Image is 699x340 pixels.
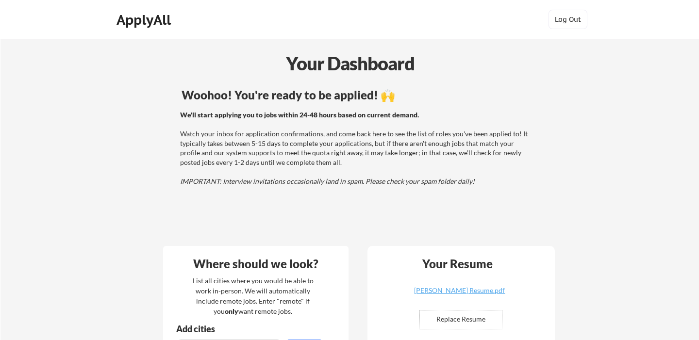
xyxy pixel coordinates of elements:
div: Your Resume [410,258,506,270]
div: Your Dashboard [1,49,699,77]
div: List all cities where you would be able to work in-person. We will automatically include remote j... [186,275,320,316]
strong: We'll start applying you to jobs within 24-48 hours based on current demand. [180,111,419,119]
a: [PERSON_NAME] Resume.pdf [402,287,517,302]
div: [PERSON_NAME] Resume.pdf [402,287,517,294]
em: IMPORTANT: Interview invitations occasionally land in spam. Please check your spam folder daily! [180,177,475,185]
div: Watch your inbox for application confirmations, and come back here to see the list of roles you'v... [180,110,530,186]
strong: only [225,307,238,315]
div: Where should we look? [166,258,346,270]
div: ApplyAll [116,12,174,28]
div: Add cities [176,324,324,333]
div: Woohoo! You're ready to be applied! 🙌 [182,89,532,101]
button: Log Out [549,10,587,29]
